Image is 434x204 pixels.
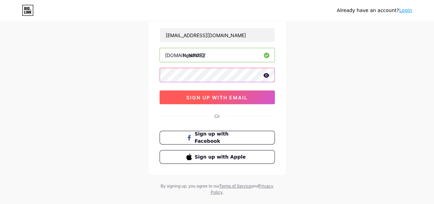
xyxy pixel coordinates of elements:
span: sign up with email [186,95,248,100]
div: Already have an account? [337,7,412,14]
div: By signing up, you agree to our and . [159,183,275,195]
button: Sign up with Apple [160,150,275,164]
a: Login [399,8,412,13]
a: Terms of Service [219,183,251,189]
button: Sign up with Facebook [160,131,275,144]
span: Sign up with Apple [195,153,248,161]
button: sign up with email [160,90,275,104]
div: [DOMAIN_NAME]/ [165,52,206,59]
div: Or [214,112,220,120]
span: Sign up with Facebook [195,130,248,145]
input: Email [160,28,274,42]
input: username [160,48,274,62]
